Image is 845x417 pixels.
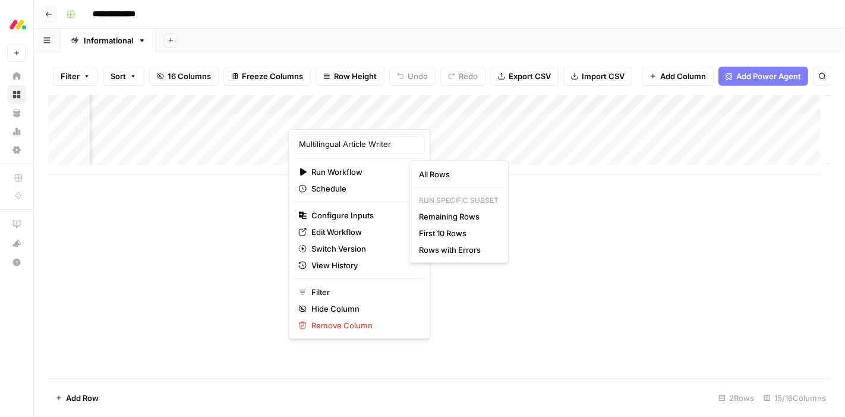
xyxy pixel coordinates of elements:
span: Remaining Rows [419,211,494,222]
span: Run Workflow [311,166,403,178]
span: All Rows [419,168,494,180]
span: First 10 Rows [419,227,494,239]
span: Rows with Errors [419,244,494,256]
p: Run Specific Subset [414,193,503,208]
